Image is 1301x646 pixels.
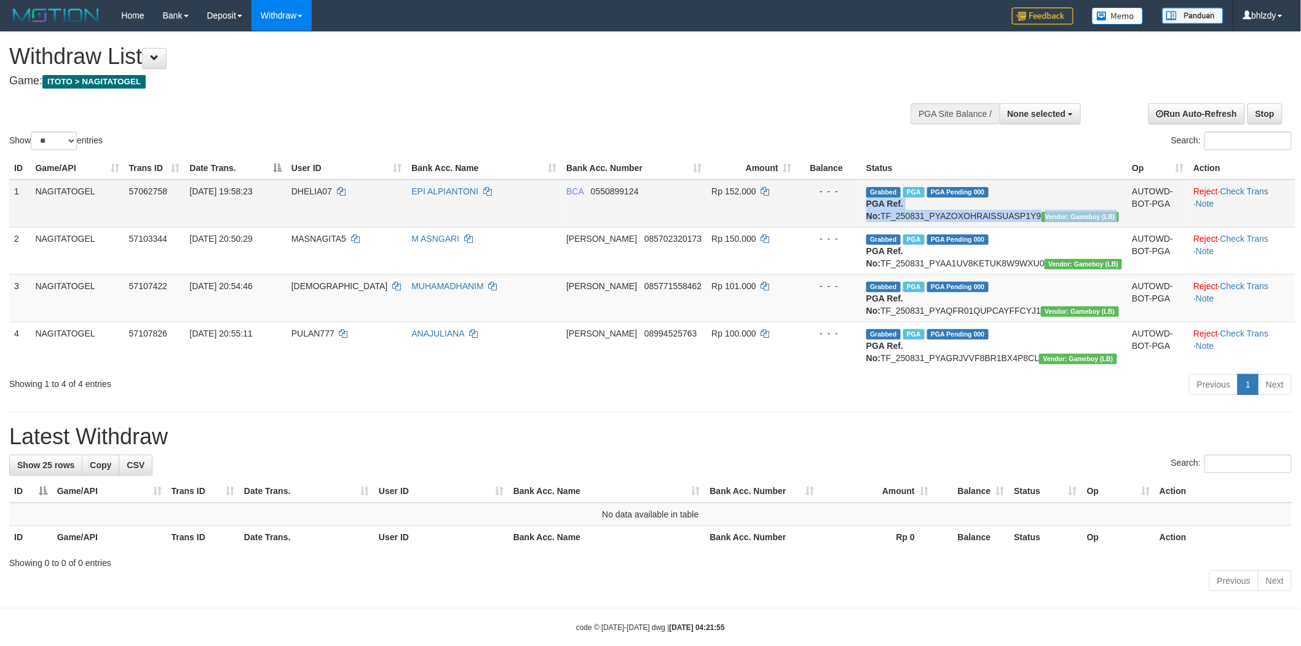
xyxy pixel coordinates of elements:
span: [PERSON_NAME] [566,281,637,291]
span: [DATE] 20:55:11 [189,329,252,338]
h1: Latest Withdraw [9,425,1292,449]
th: Status: activate to sort column ascending [1010,480,1082,503]
span: Rp 101.000 [711,281,756,291]
td: AUTOWD-BOT-PGA [1127,227,1188,274]
input: Search: [1204,455,1292,473]
b: PGA Ref. No: [866,199,903,221]
a: Note [1196,341,1214,351]
a: ANAJULIANA [411,329,464,338]
th: Game/API: activate to sort column ascending [30,157,124,180]
b: PGA Ref. No: [866,341,903,363]
a: Check Trans [1220,281,1269,291]
th: Trans ID: activate to sort column ascending [124,157,185,180]
span: [PERSON_NAME] [566,234,637,244]
th: Op [1082,526,1155,549]
th: Bank Acc. Name: activate to sort column ascending [508,480,705,503]
td: 1 [9,180,30,228]
a: MUHAMADHANIM [411,281,483,291]
span: Marked by bhlcs1 [903,187,925,197]
th: Bank Acc. Number: activate to sort column ascending [561,157,706,180]
th: Bank Acc. Name [508,526,705,549]
th: Amount: activate to sort column ascending [819,480,933,503]
span: Vendor URL: https://dashboard.q2checkout.com/secure [1042,212,1119,222]
th: Date Trans. [239,526,374,549]
th: Bank Acc. Number: activate to sort column ascending [705,480,820,503]
select: Showentries [31,132,77,150]
a: Reject [1193,329,1218,338]
strong: [DATE] 04:21:55 [670,623,725,632]
span: [DATE] 20:54:46 [189,281,252,291]
div: Showing 1 to 4 of 4 entries [9,373,533,390]
th: Rp 0 [819,526,933,549]
td: NAGITATOGEL [30,180,124,228]
td: AUTOWD-BOT-PGA [1127,180,1188,228]
a: Check Trans [1220,329,1269,338]
th: Bank Acc. Name: activate to sort column ascending [406,157,561,180]
a: Check Trans [1220,234,1269,244]
a: M ASNGARI [411,234,459,244]
a: Check Trans [1220,186,1269,196]
span: Copy 08994525763 to clipboard [644,329,697,338]
td: TF_250831_PYAQFR01QUPCAYFFCYJ1 [861,274,1127,322]
span: Vendor URL: https://dashboard.q2checkout.com/secure [1041,306,1118,317]
span: PULAN777 [291,329,334,338]
a: Note [1196,246,1214,256]
td: AUTOWD-BOT-PGA [1127,322,1188,369]
th: Amount: activate to sort column ascending [706,157,796,180]
td: · · [1188,227,1295,274]
a: Previous [1209,570,1259,591]
th: Balance: activate to sort column ascending [933,480,1010,503]
a: Run Auto-Refresh [1149,103,1245,124]
td: · · [1188,180,1295,228]
b: PGA Ref. No: [866,293,903,316]
small: code © [DATE]-[DATE] dwg | [576,623,725,632]
span: Marked by bhlcs1 [903,329,925,340]
img: Feedback.jpg [1012,7,1074,25]
th: Date Trans.: activate to sort column descending [184,157,286,180]
span: [DEMOGRAPHIC_DATA] [291,281,388,291]
span: Vendor URL: https://dashboard.q2checkout.com/secure [1039,354,1117,364]
span: Grabbed [866,234,901,245]
span: ITOTO > NAGITATOGEL [42,75,146,89]
a: Stop [1248,103,1283,124]
a: 1 [1238,374,1259,395]
th: Status [861,157,1127,180]
span: PGA Pending [927,234,989,245]
td: TF_250831_PYAA1UV8KETUK8W9WXU0 [861,227,1127,274]
th: User ID: activate to sort column ascending [287,157,407,180]
th: Action [1155,480,1292,503]
div: PGA Site Balance / [911,103,999,124]
th: Status [1010,526,1082,549]
span: Rp 152.000 [711,186,756,196]
label: Search: [1171,455,1292,473]
th: Action [1188,157,1295,180]
a: Note [1196,199,1214,209]
input: Search: [1204,132,1292,150]
a: EPI ALPIANTONI [411,186,478,196]
span: Rp 150.000 [711,234,756,244]
th: User ID: activate to sort column ascending [374,480,508,503]
img: MOTION_logo.png [9,6,103,25]
span: DHELIA07 [291,186,332,196]
td: AUTOWD-BOT-PGA [1127,274,1188,322]
div: Showing 0 to 0 of 0 entries [9,552,1292,569]
th: User ID [374,526,508,549]
span: [DATE] 20:50:29 [189,234,252,244]
div: - - - [802,185,856,197]
th: Date Trans.: activate to sort column ascending [239,480,374,503]
td: TF_250831_PYAZOXOHRAISSUASP1Y9 [861,180,1127,228]
th: Op: activate to sort column ascending [1082,480,1155,503]
a: Previous [1189,374,1238,395]
span: Copy 0550899124 to clipboard [591,186,639,196]
th: ID [9,157,30,180]
span: MASNAGITA5 [291,234,346,244]
span: None selected [1008,109,1066,119]
span: BCA [566,186,583,196]
td: No data available in table [9,503,1292,526]
th: Op: activate to sort column ascending [1127,157,1188,180]
span: Rp 100.000 [711,329,756,338]
th: Action [1155,526,1292,549]
a: Reject [1193,186,1218,196]
td: · · [1188,322,1295,369]
b: PGA Ref. No: [866,246,903,268]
